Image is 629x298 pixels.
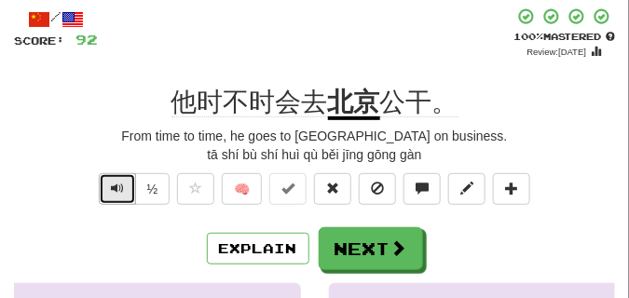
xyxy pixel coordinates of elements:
button: Edit sentence (alt+d) [448,173,485,205]
u: 北京 [328,88,380,120]
button: Play sentence audio (ctl+space) [99,173,136,205]
button: Set this sentence to 100% Mastered (alt+m) [269,173,307,205]
button: Next [319,227,423,270]
div: Text-to-speech controls [95,173,171,214]
small: Review: [DATE] [527,47,587,57]
button: Explain [207,233,309,264]
span: 100 % [513,31,543,42]
div: Mastered [513,30,615,43]
div: From time to time, he goes to [GEOGRAPHIC_DATA] on business. [14,127,615,145]
div: tā shí bù shí huì qù běi jīng gōng gàn [14,145,615,164]
span: 他时不时会去 [171,88,328,117]
button: Favorite sentence (alt+f) [177,173,214,205]
span: 公干。 [380,88,458,117]
button: Reset to 0% Mastered (alt+r) [314,173,351,205]
button: 🧠 [222,173,262,205]
div: / [14,7,98,31]
span: 92 [75,32,98,47]
button: ½ [135,173,171,205]
button: Discuss sentence (alt+u) [403,173,441,205]
button: Add to collection (alt+a) [493,173,530,205]
span: Score: [14,34,64,47]
button: Ignore sentence (alt+i) [359,173,396,205]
